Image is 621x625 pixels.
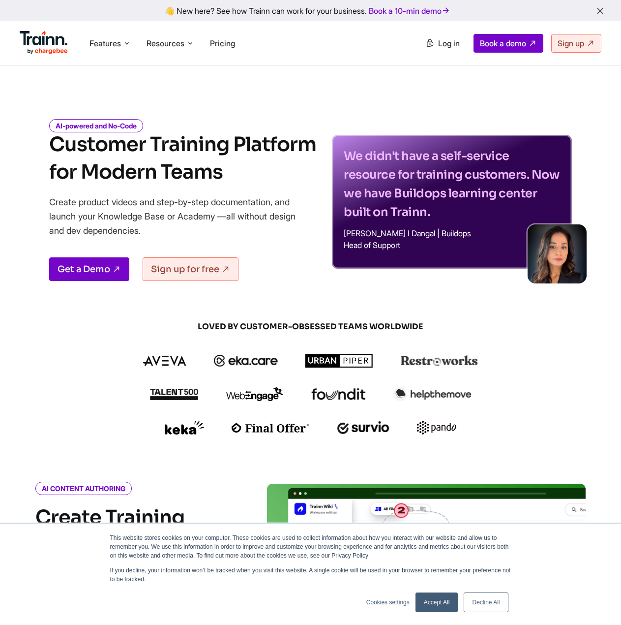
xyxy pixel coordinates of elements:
[419,34,466,52] a: Log in
[311,388,366,400] img: foundit logo
[20,31,68,55] img: Trainn Logo
[75,321,547,332] span: LOVED BY CUSTOMER-OBSESSED TEAMS WORLDWIDE
[49,119,143,132] i: AI-powered and No-Code
[143,356,186,366] img: aveva logo
[147,38,184,49] span: Resources
[226,387,283,401] img: webengage logo
[401,355,478,366] img: restroworks logo
[473,34,543,53] a: Book a demo
[149,388,199,401] img: talent500 logo
[305,354,373,368] img: urbanpiper logo
[232,423,310,433] img: finaloffer logo
[415,593,458,612] a: Accept All
[210,38,235,48] a: Pricing
[49,131,316,186] h1: Customer Training Platform for Modern Teams
[367,4,452,18] a: Book a 10-min demo
[49,195,310,238] p: Create product videos and step-by-step documentation, and launch your Knowledge Base or Academy —...
[344,241,560,249] p: Head of Support
[337,421,390,434] img: survio logo
[110,566,511,584] p: If you decline, your information won’t be tracked when you visit this website. A single cookie wi...
[89,38,121,49] span: Features
[551,34,601,53] a: Sign up
[438,38,460,48] span: Log in
[165,421,204,435] img: keka logo
[344,147,560,221] p: We didn't have a self-service resource for training customers. Now we have Buildops learning cent...
[417,421,456,435] img: pando logo
[558,38,584,48] span: Sign up
[366,598,410,607] a: Cookies settings
[6,6,615,15] div: 👋 New here? See how Trainn can work for your business.
[214,355,278,367] img: ekacare logo
[344,229,560,237] p: [PERSON_NAME] I Dangal | Buildops
[49,257,129,281] a: Get a Demo
[464,593,508,612] a: Decline All
[143,257,238,281] a: Sign up for free
[480,38,526,48] span: Book a demo
[35,482,132,495] i: AI CONTENT AUTHORING
[528,224,587,283] img: sabina-buildops.d2e8138.png
[35,505,232,579] h2: Create Training Content in Minutes with Trainn AI
[393,387,472,401] img: helpthemove logo
[110,533,511,560] p: This website stores cookies on your computer. These cookies are used to collect information about...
